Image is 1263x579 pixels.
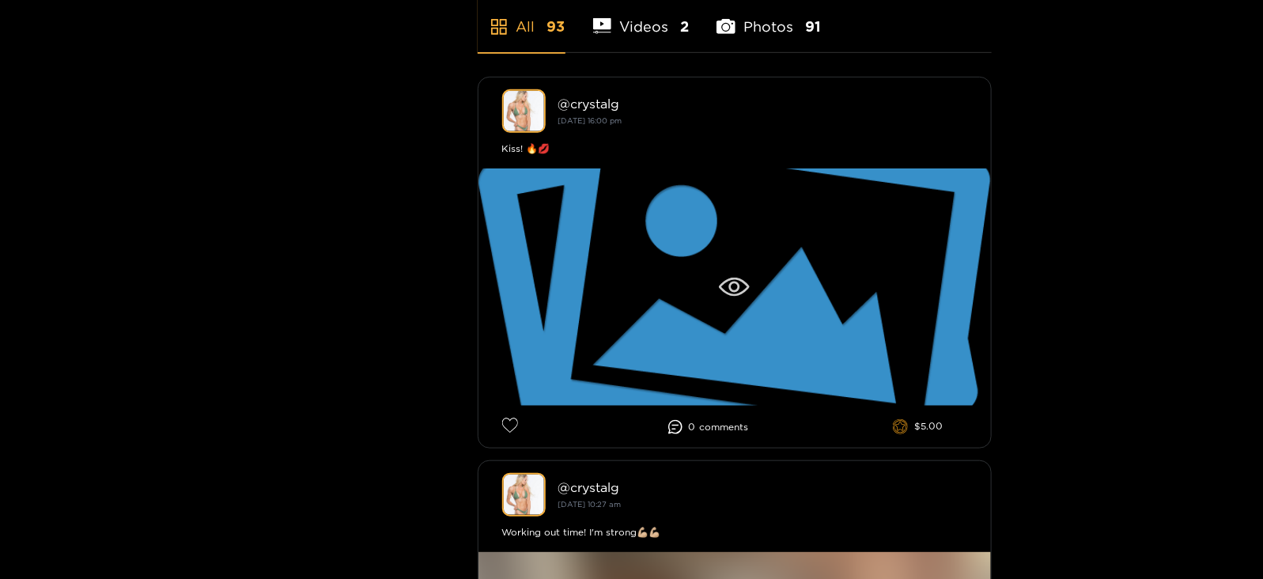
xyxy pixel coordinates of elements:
[805,17,821,36] span: 91
[558,500,622,509] small: [DATE] 10:27 am
[547,17,565,36] span: 93
[490,17,509,36] span: appstore
[700,422,749,433] span: comment s
[502,473,546,517] img: crystalg
[558,116,622,125] small: [DATE] 16:00 pm
[502,89,546,133] img: crystalg
[502,141,967,157] div: Kiss! 🔥💋
[680,17,689,36] span: 2
[558,96,967,111] div: @ crystalg
[502,524,967,540] div: Working out time! I'm strong💪🏼💪🏼
[558,480,967,494] div: @ crystalg
[893,419,943,435] li: $5.00
[668,420,749,434] li: 0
